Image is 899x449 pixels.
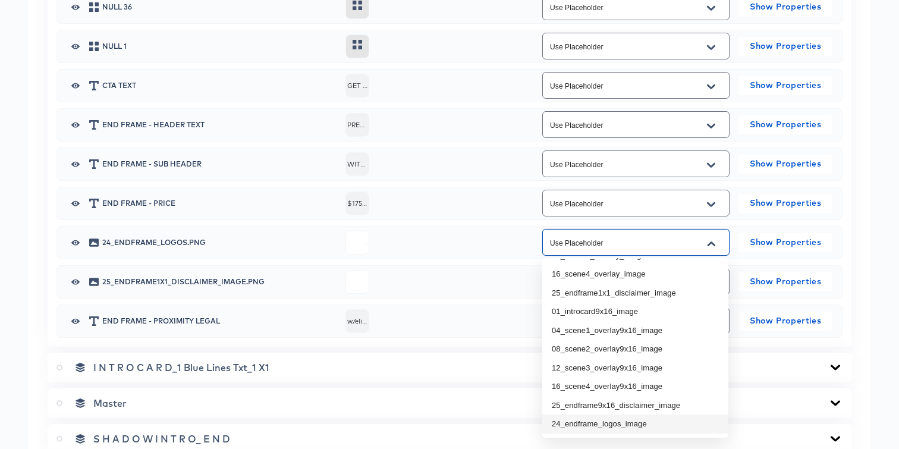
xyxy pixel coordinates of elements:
span: Show Properties [743,235,828,250]
span: End Frame - Header text [102,121,337,128]
button: Show Properties [738,233,832,252]
li: 01_introcard9x16_image [542,302,728,321]
span: $175+ VALUE [346,191,370,215]
button: Close [702,234,720,253]
span: Show Properties [743,117,828,132]
button: Open [702,38,720,57]
li: 04_scene1_overlay9x16_image [542,321,728,340]
span: End Frame - Price [102,200,337,207]
span: 24_endframe_logos.png [102,239,337,246]
button: Show Properties [738,155,832,174]
button: Open [702,117,720,136]
li: 16_scene4_overlay_image [542,265,728,284]
button: Show Properties [738,37,832,56]
span: Show Properties [743,196,828,211]
button: Open [702,156,720,175]
span: CTA TEXT [102,82,337,89]
span: Show Properties [743,78,828,93]
span: Master [93,397,127,409]
li: 08_scene2_overlay9x16_image [542,340,728,359]
span: PREMIUMCHANNELSINCLUDED [346,113,370,137]
li: 25_endframe9x16_disclaimer_image [542,396,728,415]
li: 16_scene4_overlay9x16_image [542,377,728,396]
button: Show Properties [738,194,832,213]
button: Show Properties [738,312,832,331]
span: Null 36 [102,4,337,11]
span: GET YOUR FIRST 3 MONTHS OF [346,74,370,98]
span: Show Properties [743,156,828,171]
button: Show Properties [738,115,832,134]
li: 12_scene3_overlay9x16_image [542,359,728,378]
span: I N T R O C A R D_1 Blue Lines Txt_1 X1 [93,362,269,373]
li: 24_endframe_logos_image [542,415,728,434]
button: Open [702,77,720,96]
button: Open [702,195,720,214]
button: Show Properties [738,76,832,95]
span: End Frame - Proximity Legal [102,318,337,325]
span: Show Properties [743,274,828,289]
span: Show Properties [743,39,828,54]
button: Show Properties [738,272,832,291]
span: S H A D O W I N T R O_ E N D [93,433,230,445]
li: 25_endframe1x1_disclaimer_image [542,284,728,303]
span: Null 1 [102,43,337,50]
span: Show Properties [743,313,828,328]
span: 25_endframe1x1_disclaimer_image.png [102,278,337,285]
span: WITH ENTERTAINMENT, CHOICET OR ULTIMATE PACKAGE [346,152,370,176]
span: w/elig pkg. Must select offers. Premium ch's. incl. for 3 mos, then renew ea. mo. @then-current r... [346,309,370,333]
span: End Frame - Sub header [102,161,337,168]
